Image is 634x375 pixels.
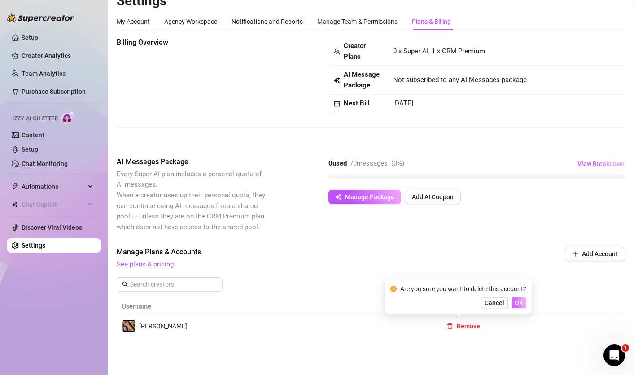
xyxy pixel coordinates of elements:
[393,75,527,86] span: Not subscribed to any AI Messages package
[393,47,485,55] span: 0 x Super AI, 1 x CRM Premium
[22,34,38,41] a: Setup
[22,179,85,194] span: Automations
[334,100,340,107] span: calendar
[12,183,19,190] span: thunderbolt
[457,323,480,330] span: Remove
[117,247,504,257] span: Manage Plans & Accounts
[393,99,413,107] span: [DATE]
[117,37,267,48] span: Billing Overview
[22,131,44,139] a: Content
[122,281,128,288] span: search
[577,157,625,171] button: View Breakdown
[61,111,75,124] img: AI Chatter
[440,319,487,333] button: Remove
[390,286,397,292] span: exclamation-circle
[117,298,434,315] th: Username
[164,17,217,26] div: Agency Workspace
[344,70,380,89] strong: AI Message Package
[481,297,508,308] button: Cancel
[412,17,451,26] div: Plans & Billing
[117,17,150,26] div: My Account
[22,146,38,153] a: Setup
[405,190,461,204] button: Add AI Coupon
[447,323,453,329] span: delete
[400,284,526,294] div: Are you sure you want to delete this account?
[22,242,45,249] a: Settings
[22,88,86,95] a: Purchase Subscription
[122,301,422,311] span: Username
[412,193,454,201] span: Add AI Coupon
[328,159,347,167] strong: 0 used
[565,247,625,261] button: Add Account
[117,260,174,268] a: See plans & pricing
[350,159,388,167] span: / 0 messages
[572,251,578,257] span: plus
[122,320,135,332] img: Lara
[334,48,340,55] span: team
[117,157,267,167] span: AI Messages Package
[391,159,404,167] span: ( 0 %)
[512,297,526,308] button: OK
[344,42,366,61] strong: Creator Plans
[317,17,398,26] div: Manage Team & Permissions
[22,197,85,212] span: Chat Copilot
[485,299,504,306] span: Cancel
[7,13,74,22] img: logo-BBDzfeDw.svg
[130,279,210,289] input: Search creators
[622,344,629,352] span: 1
[12,201,17,208] img: Chat Copilot
[328,190,401,204] button: Manage Package
[515,299,523,306] span: OK
[22,70,66,77] a: Team Analytics
[577,160,625,167] span: View Breakdown
[139,323,187,330] span: [PERSON_NAME]
[13,114,58,123] span: Izzy AI Chatter
[117,170,266,231] span: Every Super AI plan includes a personal quota of AI messages. When a creator uses up their person...
[603,344,625,366] iframe: Intercom live chat
[22,224,82,231] a: Discover Viral Videos
[582,250,618,257] span: Add Account
[345,193,394,201] span: Manage Package
[22,160,68,167] a: Chat Monitoring
[22,48,93,63] a: Creator Analytics
[344,99,370,107] strong: Next Bill
[232,17,303,26] div: Notifications and Reports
